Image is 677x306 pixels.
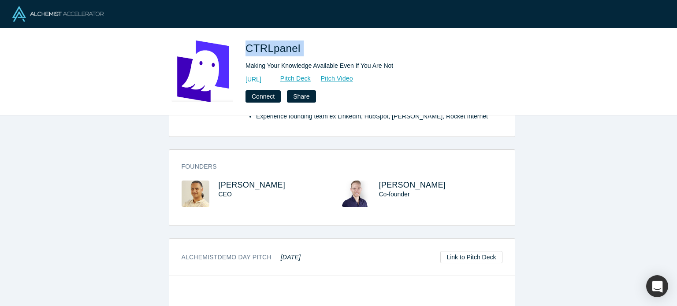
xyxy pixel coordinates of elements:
em: [DATE] [281,254,301,261]
h3: Founders [182,162,490,171]
h3: Alchemist Demo Day Pitch [182,253,301,262]
span: CTRLpanel [246,42,304,54]
span: Co-founder [379,191,410,198]
button: Connect [246,90,281,103]
a: [PERSON_NAME] [219,181,286,189]
img: Max Karreth's Profile Image [342,181,370,207]
a: [URL] [246,75,261,84]
a: Pitch Video [311,74,353,84]
a: Link to Pitch Deck [440,251,502,263]
div: Making Your Knowledge Available Even If You Are Not [246,61,492,70]
span: CEO [219,191,232,198]
img: Alchemist Logo [12,6,104,22]
img: Rishi Sood's Profile Image [182,181,209,207]
a: [PERSON_NAME] [379,181,446,189]
img: CTRLpanel's Logo [171,41,233,102]
a: Pitch Deck [271,74,311,84]
li: Experience founding team ex LinkedIn, HubSpot, [PERSON_NAME], Rocket Internet [256,112,502,121]
button: Share [287,90,316,103]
